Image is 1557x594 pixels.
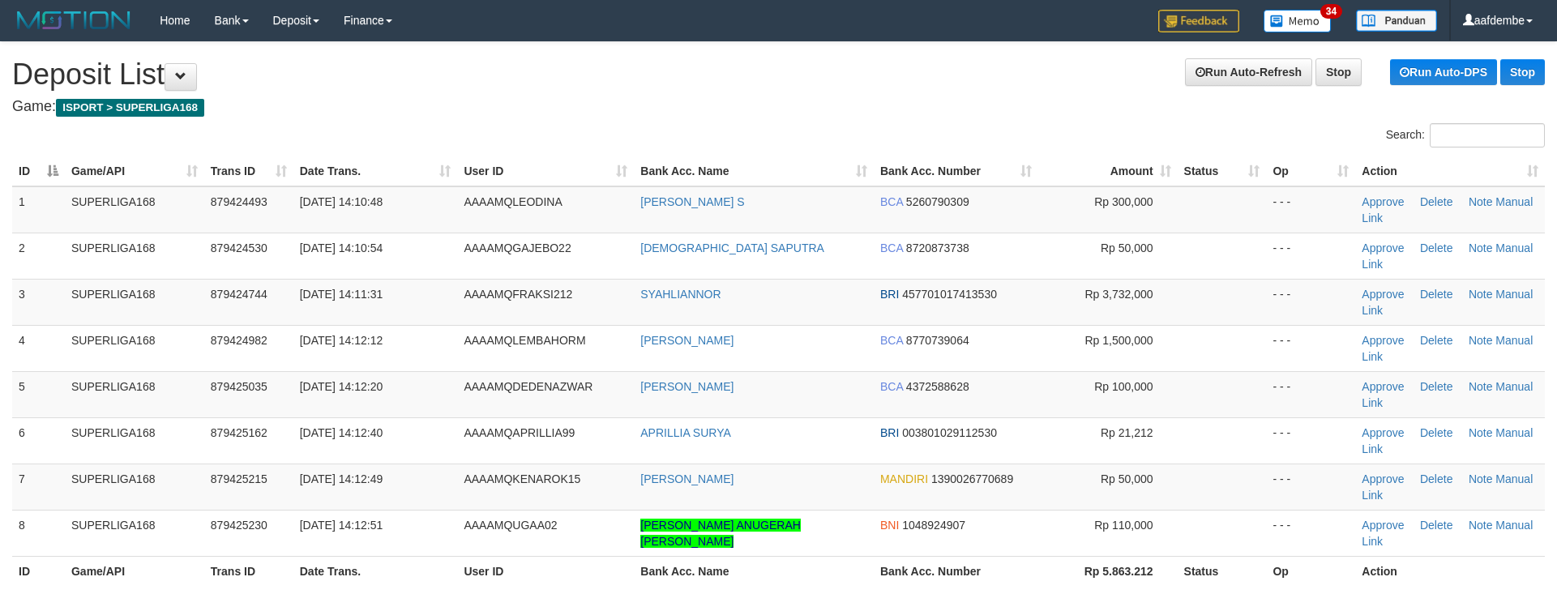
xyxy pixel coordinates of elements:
[1320,4,1342,19] span: 34
[1362,380,1404,393] a: Approve
[1355,156,1545,186] th: Action: activate to sort column ascending
[1362,288,1404,301] a: Approve
[65,510,204,556] td: SUPERLIGA168
[1469,380,1493,393] a: Note
[1038,156,1178,186] th: Amount: activate to sort column ascending
[1101,426,1153,439] span: Rp 21,212
[211,426,267,439] span: 879425162
[880,334,903,347] span: BCA
[1469,334,1493,347] a: Note
[464,334,585,347] span: AAAAMQLEMBAHORM
[906,334,969,347] span: Copy 8770739064 to clipboard
[1038,556,1178,586] th: Rp 5.863.212
[1362,241,1404,254] a: Approve
[457,156,634,186] th: User ID: activate to sort column ascending
[1500,59,1545,85] a: Stop
[1264,10,1332,32] img: Button%20Memo.svg
[464,472,580,485] span: AAAAMQKENAROK15
[1094,380,1153,393] span: Rp 100,000
[12,233,65,279] td: 2
[640,380,734,393] a: [PERSON_NAME]
[464,519,557,532] span: AAAAMQUGAA02
[56,99,204,117] span: ISPORT > SUPERLIGA168
[1362,472,1404,485] a: Approve
[1084,334,1153,347] span: Rp 1,500,000
[1101,241,1153,254] span: Rp 50,000
[1266,371,1355,417] td: - - -
[874,556,1038,586] th: Bank Acc. Number
[1362,241,1533,271] a: Manual Link
[1362,380,1533,409] a: Manual Link
[1362,472,1533,502] a: Manual Link
[874,156,1038,186] th: Bank Acc. Number: activate to sort column ascending
[65,279,204,325] td: SUPERLIGA168
[1266,464,1355,510] td: - - -
[12,325,65,371] td: 4
[12,8,135,32] img: MOTION_logo.png
[640,519,801,548] a: [PERSON_NAME] ANUGERAH [PERSON_NAME]
[1094,519,1153,532] span: Rp 110,000
[1469,195,1493,208] a: Note
[300,334,383,347] span: [DATE] 14:12:12
[464,195,562,208] span: AAAAMQLEODINA
[880,472,928,485] span: MANDIRI
[1158,10,1239,32] img: Feedback.jpg
[1362,519,1533,548] a: Manual Link
[300,288,383,301] span: [DATE] 14:11:31
[1430,123,1545,147] input: Search:
[1362,195,1533,224] a: Manual Link
[1315,58,1362,86] a: Stop
[1355,556,1545,586] th: Action
[640,334,734,347] a: [PERSON_NAME]
[464,241,571,254] span: AAAAMQGAJEBO22
[300,426,383,439] span: [DATE] 14:12:40
[1362,288,1533,317] a: Manual Link
[1266,417,1355,464] td: - - -
[1084,288,1153,301] span: Rp 3,732,000
[65,156,204,186] th: Game/API: activate to sort column ascending
[1101,472,1153,485] span: Rp 50,000
[640,426,731,439] a: APRILLIA SURYA
[12,186,65,233] td: 1
[65,464,204,510] td: SUPERLIGA168
[12,510,65,556] td: 8
[12,99,1545,115] h4: Game:
[880,195,903,208] span: BCA
[1420,472,1452,485] a: Delete
[211,380,267,393] span: 879425035
[300,472,383,485] span: [DATE] 14:12:49
[65,186,204,233] td: SUPERLIGA168
[1356,10,1437,32] img: panduan.png
[1362,195,1404,208] a: Approve
[457,556,634,586] th: User ID
[12,279,65,325] td: 3
[1266,186,1355,233] td: - - -
[65,417,204,464] td: SUPERLIGA168
[902,288,997,301] span: Copy 457701017413530 to clipboard
[1266,510,1355,556] td: - - -
[640,195,744,208] a: [PERSON_NAME] S
[1420,288,1452,301] a: Delete
[12,417,65,464] td: 6
[640,241,824,254] a: [DEMOGRAPHIC_DATA] SAPUTRA
[880,288,899,301] span: BRI
[211,519,267,532] span: 879425230
[880,241,903,254] span: BCA
[1266,556,1355,586] th: Op
[65,325,204,371] td: SUPERLIGA168
[1420,380,1452,393] a: Delete
[1362,426,1533,455] a: Manual Link
[300,519,383,532] span: [DATE] 14:12:51
[211,472,267,485] span: 879425215
[634,556,874,586] th: Bank Acc. Name
[906,241,969,254] span: Copy 8720873738 to clipboard
[906,380,969,393] span: Copy 4372588628 to clipboard
[204,156,293,186] th: Trans ID: activate to sort column ascending
[902,519,965,532] span: Copy 1048924907 to clipboard
[464,380,592,393] span: AAAAMQDEDENAZWAR
[211,334,267,347] span: 879424982
[12,58,1545,91] h1: Deposit List
[300,380,383,393] span: [DATE] 14:12:20
[1469,426,1493,439] a: Note
[902,426,997,439] span: Copy 003801029112530 to clipboard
